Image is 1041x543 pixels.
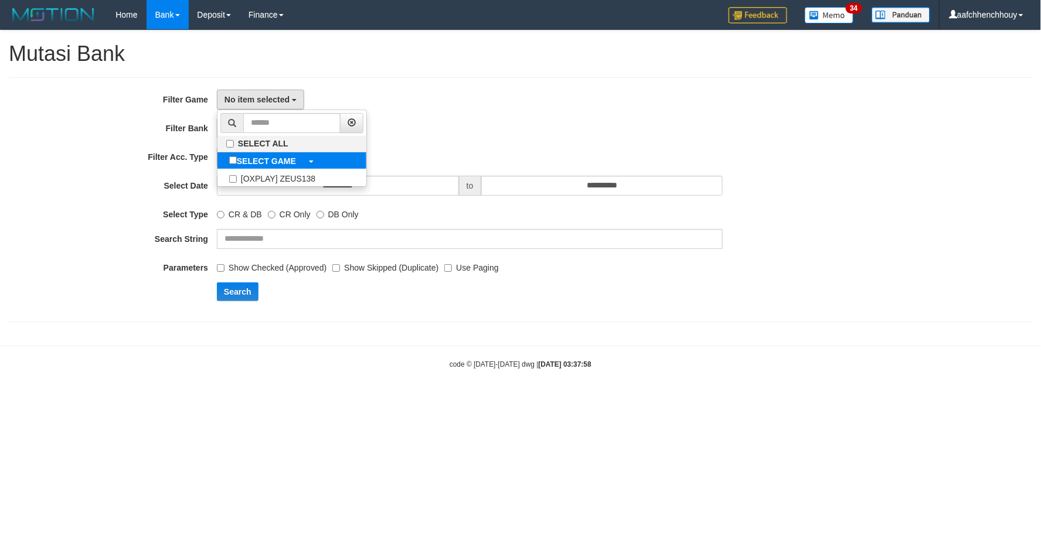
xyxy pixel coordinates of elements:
[444,264,452,272] input: Use Paging
[217,211,224,218] input: CR & DB
[268,211,275,218] input: CR Only
[9,42,1032,66] h1: Mutasi Bank
[217,152,366,169] a: SELECT GAME
[229,175,237,183] input: [OXPLAY] ZEUS138
[217,136,366,152] label: SELECT ALL
[872,7,930,23] img: panduan.png
[217,204,262,220] label: CR & DB
[450,360,591,368] small: code © [DATE]-[DATE] dwg |
[237,156,296,166] b: SELECT GAME
[224,95,290,104] span: No item selected
[317,211,324,218] input: DB Only
[217,264,224,272] input: Show Checked (Approved)
[217,282,258,301] button: Search
[217,90,304,110] button: No item selected
[217,169,366,186] label: [OXPLAY] ZEUS138
[229,156,237,164] input: SELECT GAME
[539,360,591,368] strong: [DATE] 03:37:58
[332,264,340,272] input: Show Skipped (Duplicate)
[317,204,359,220] label: DB Only
[805,7,854,23] img: Button%20Memo.svg
[444,258,498,274] label: Use Paging
[268,204,311,220] label: CR Only
[729,7,787,23] img: Feedback.jpg
[332,258,438,274] label: Show Skipped (Duplicate)
[459,176,481,196] span: to
[9,6,98,23] img: MOTION_logo.png
[217,258,326,274] label: Show Checked (Approved)
[846,3,862,13] span: 34
[226,140,234,148] input: SELECT ALL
